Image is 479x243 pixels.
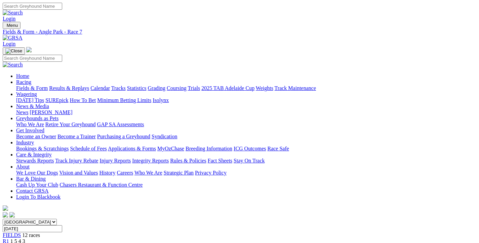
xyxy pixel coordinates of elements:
[26,47,32,52] img: logo-grsa-white.png
[16,146,476,152] div: Industry
[201,85,254,91] a: 2025 TAB Adelaide Cup
[164,170,194,176] a: Strategic Plan
[234,158,265,163] a: Stay On Track
[148,85,165,91] a: Grading
[57,134,96,139] a: Become a Trainer
[7,23,18,28] span: Menu
[234,146,266,151] a: ICG Outcomes
[70,97,96,103] a: How To Bet
[5,48,22,54] img: Close
[267,146,289,151] a: Race Safe
[134,170,162,176] a: Who We Are
[3,232,21,238] a: FIELDS
[16,194,61,200] a: Login To Blackbook
[16,109,476,115] div: News & Media
[16,85,476,91] div: Racing
[3,22,21,29] button: Toggle navigation
[3,205,8,211] img: logo-grsa-white.png
[9,212,15,217] img: twitter.svg
[59,182,143,188] a: Chasers Restaurant & Function Centre
[3,41,15,47] a: Login
[188,85,200,91] a: Trials
[16,176,46,182] a: Bar & Dining
[16,97,44,103] a: [DATE] Tips
[195,170,227,176] a: Privacy Policy
[16,188,48,194] a: Contact GRSA
[153,97,169,103] a: Isolynx
[3,16,15,21] a: Login
[256,85,273,91] a: Weights
[16,85,48,91] a: Fields & Form
[3,3,62,10] input: Search
[30,109,72,115] a: [PERSON_NAME]
[97,134,150,139] a: Purchasing a Greyhound
[3,55,62,62] input: Search
[99,170,115,176] a: History
[167,85,187,91] a: Coursing
[3,62,23,68] img: Search
[3,47,25,55] button: Toggle navigation
[59,170,98,176] a: Vision and Values
[99,158,131,163] a: Injury Reports
[16,152,52,157] a: Care & Integrity
[16,140,34,145] a: Industry
[16,97,476,103] div: Wagering
[16,121,44,127] a: Who We Are
[16,121,476,128] div: Greyhounds as Pets
[16,73,29,79] a: Home
[3,212,8,217] img: facebook.svg
[55,158,98,163] a: Track Injury Rebate
[16,134,56,139] a: Become an Owner
[127,85,147,91] a: Statistics
[208,158,232,163] a: Fact Sheets
[22,232,40,238] span: 12 races
[16,170,58,176] a: We Love Our Dogs
[70,146,107,151] a: Schedule of Fees
[157,146,184,151] a: MyOzChase
[16,158,476,164] div: Care & Integrity
[275,85,316,91] a: Track Maintenance
[97,97,151,103] a: Minimum Betting Limits
[132,158,169,163] a: Integrity Reports
[16,109,28,115] a: News
[16,182,476,188] div: Bar & Dining
[90,85,110,91] a: Calendar
[3,35,23,41] img: GRSA
[108,146,156,151] a: Applications & Forms
[97,121,144,127] a: GAP SA Assessments
[3,10,23,16] img: Search
[152,134,177,139] a: Syndication
[3,225,62,232] input: Select date
[16,79,31,85] a: Racing
[16,115,58,121] a: Greyhounds as Pets
[16,103,49,109] a: News & Media
[16,182,58,188] a: Cash Up Your Club
[16,146,69,151] a: Bookings & Scratchings
[170,158,206,163] a: Rules & Policies
[16,170,476,176] div: About
[16,164,30,169] a: About
[16,91,37,97] a: Wagering
[111,85,126,91] a: Tracks
[16,158,54,163] a: Stewards Reports
[16,128,44,133] a: Get Involved
[45,97,68,103] a: SUREpick
[117,170,133,176] a: Careers
[186,146,232,151] a: Breeding Information
[3,29,476,35] a: Fields & Form - Angle Park - Race 7
[45,121,96,127] a: Retire Your Greyhound
[16,134,476,140] div: Get Involved
[49,85,89,91] a: Results & Replays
